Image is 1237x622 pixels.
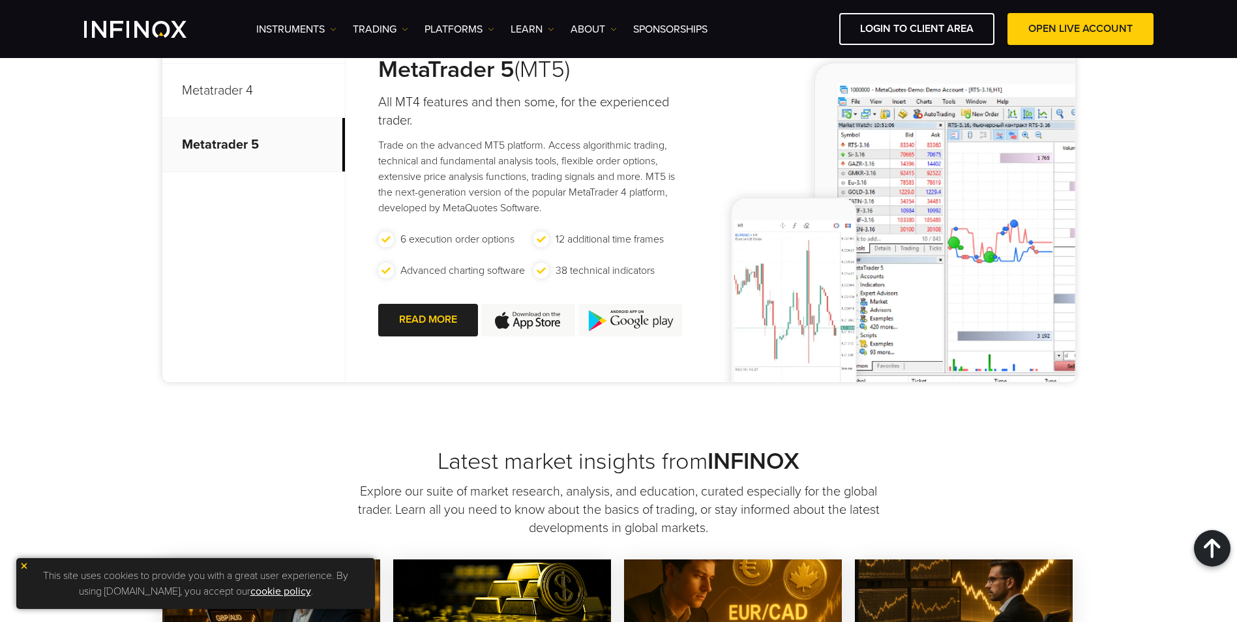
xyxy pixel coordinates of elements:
a: cookie policy [250,585,311,598]
p: Metatrader 4 [162,64,345,118]
p: Advanced charting software [400,263,525,278]
h4: All MT4 features and then some, for the experienced trader. [378,93,689,130]
p: Explore our suite of market research, analysis, and education, curated especially for the global ... [356,482,882,537]
p: Trade on the advanced MT5 platform. Access algorithmic trading, technical and fundamental analysi... [378,138,689,216]
p: Metatrader 5 [162,118,345,172]
a: INFINOX Logo [84,21,217,38]
a: PLATFORMS [425,22,494,37]
a: READ MORE [378,304,478,336]
a: OPEN LIVE ACCOUNT [1007,13,1154,45]
a: TRADING [353,22,408,37]
strong: INFINOX [708,447,799,475]
strong: MetaTrader 5 [378,55,514,83]
p: 38 technical indicators [556,263,655,278]
a: ABOUT [571,22,617,37]
a: Instruments [256,22,336,37]
a: SPONSORSHIPS [633,22,708,37]
p: This site uses cookies to provide you with a great user experience. By using [DOMAIN_NAME], you a... [23,565,368,602]
h2: Latest market insights from [162,447,1075,476]
img: yellow close icon [20,561,29,570]
p: 12 additional time frames [556,231,664,247]
a: LOGIN TO CLIENT AREA [839,13,994,45]
h3: (MT5) [378,55,689,84]
p: 6 execution order options [400,231,514,247]
a: Learn [511,22,554,37]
